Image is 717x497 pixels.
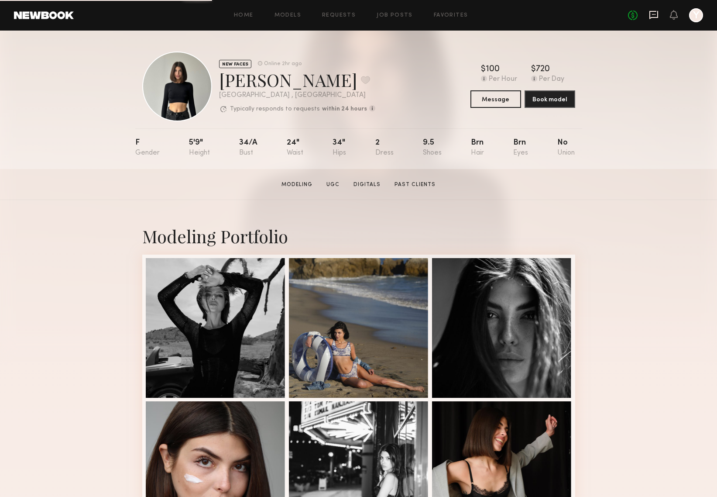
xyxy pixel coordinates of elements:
[323,181,343,189] a: UGC
[264,61,302,67] div: Online 2hr ago
[189,139,210,157] div: 5'9"
[377,13,413,18] a: Job Posts
[278,181,316,189] a: Modeling
[234,13,254,18] a: Home
[513,139,528,157] div: Brn
[322,106,367,112] b: within 24 hours
[486,65,500,74] div: 100
[230,106,320,112] p: Typically responds to requests
[391,181,439,189] a: Past Clients
[423,139,442,157] div: 9.5
[375,139,394,157] div: 2
[481,65,486,74] div: $
[470,90,521,108] button: Message
[274,13,301,18] a: Models
[142,224,575,248] div: Modeling Portfolio
[525,90,575,108] button: Book model
[471,139,484,157] div: Brn
[322,13,356,18] a: Requests
[333,139,346,157] div: 34"
[689,8,703,22] a: Y
[531,65,536,74] div: $
[539,76,564,83] div: Per Day
[219,60,251,68] div: NEW FACES
[239,139,257,157] div: 34/a
[434,13,468,18] a: Favorites
[489,76,517,83] div: Per Hour
[536,65,550,74] div: 720
[287,139,303,157] div: 24"
[219,92,375,99] div: [GEOGRAPHIC_DATA] , [GEOGRAPHIC_DATA]
[557,139,575,157] div: No
[135,139,160,157] div: F
[350,181,384,189] a: Digitals
[219,68,375,91] div: [PERSON_NAME]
